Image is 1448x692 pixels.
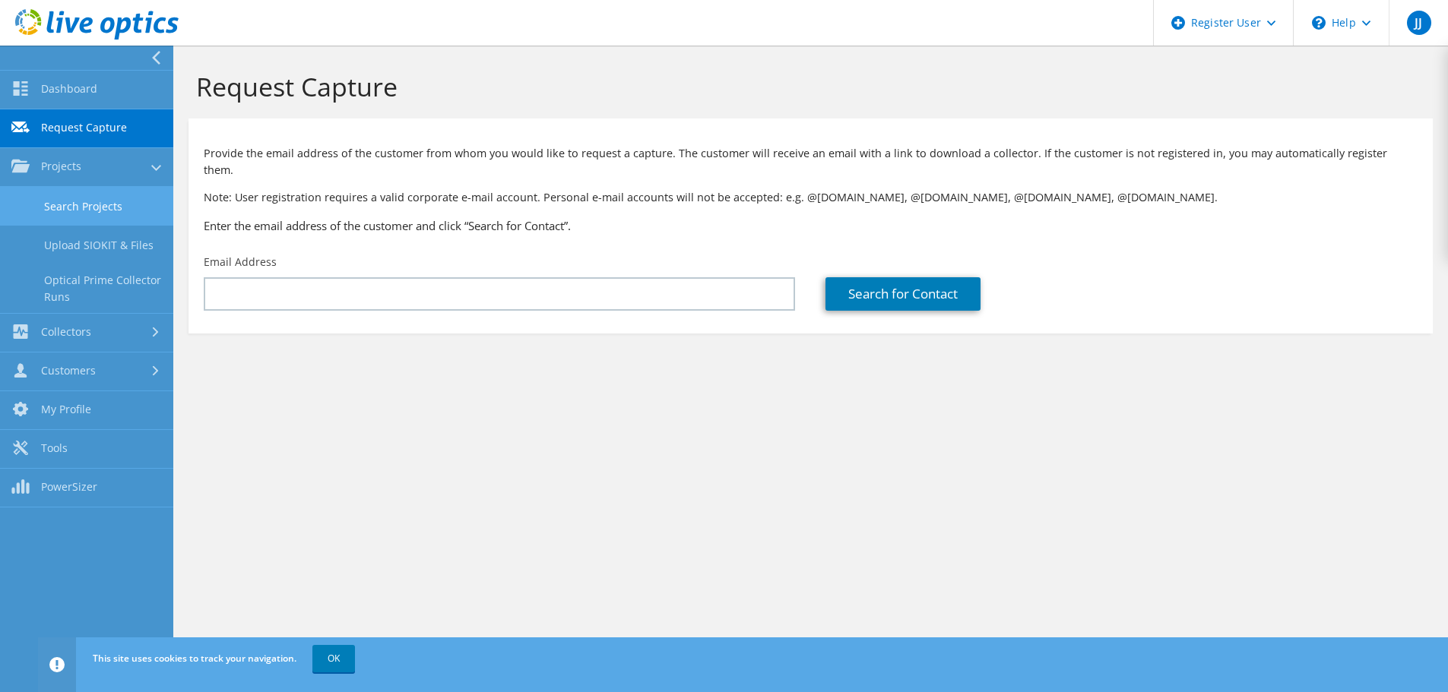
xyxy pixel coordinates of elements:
[1312,16,1326,30] svg: \n
[204,217,1418,234] h3: Enter the email address of the customer and click “Search for Contact”.
[204,189,1418,206] p: Note: User registration requires a valid corporate e-mail account. Personal e-mail accounts will ...
[312,645,355,672] a: OK
[1407,11,1431,35] span: JJ
[204,145,1418,179] p: Provide the email address of the customer from whom you would like to request a capture. The cust...
[204,254,277,270] label: Email Address
[825,277,981,311] a: Search for Contact
[93,652,296,665] span: This site uses cookies to track your navigation.
[196,71,1418,103] h1: Request Capture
